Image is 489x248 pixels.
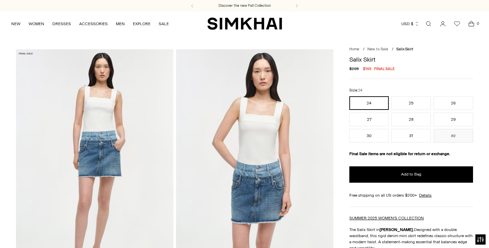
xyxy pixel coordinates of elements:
a: NEW [11,16,20,31]
button: 25 [391,96,431,110]
button: 26 [434,96,473,110]
div: Free shipping on all US orders $200+ [349,192,473,198]
strong: [PERSON_NAME]. [380,227,414,232]
button: Add to Bag [349,166,473,183]
button: 28 [391,113,431,126]
button: 29 [434,113,473,126]
a: MEN [116,16,125,31]
a: Open cart modal [465,17,478,31]
div: / [392,47,394,52]
span: Salix Skirt [396,47,413,51]
span: 0 [475,20,481,27]
button: 27 [349,113,389,126]
a: ACCESSORIES [79,16,108,31]
h1: Salix Skirt [349,56,473,63]
s: $295 [349,66,359,72]
a: EXPLORE [133,16,151,31]
a: WOMEN [29,16,44,31]
a: Go to the account page [436,17,450,31]
button: 32 [434,129,473,143]
button: 30 [349,129,389,143]
a: Home [349,47,359,51]
div: / [363,47,365,52]
button: 31 [391,129,431,143]
span: 24 [358,88,362,93]
a: Open search modal [422,17,435,31]
nav: breadcrumbs [349,47,473,52]
a: SUMMER 2025 WOMEN'S COLLECTION [349,216,424,220]
a: New to Sale [367,47,388,51]
a: SALE [159,16,169,31]
button: 24 [349,96,389,110]
a: SIMKHAI [207,17,282,30]
a: Wishlist [450,17,464,31]
button: USD $ [401,16,419,31]
a: DRESSES [52,16,71,31]
span: $148 [363,66,371,72]
a: Details [419,192,432,198]
label: Size: [349,87,362,94]
strong: Final Sale items are not eligible for return or exchange. [349,151,450,156]
a: Discover the new Fall Collection [219,3,271,9]
span: Add to Bag [401,171,421,177]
